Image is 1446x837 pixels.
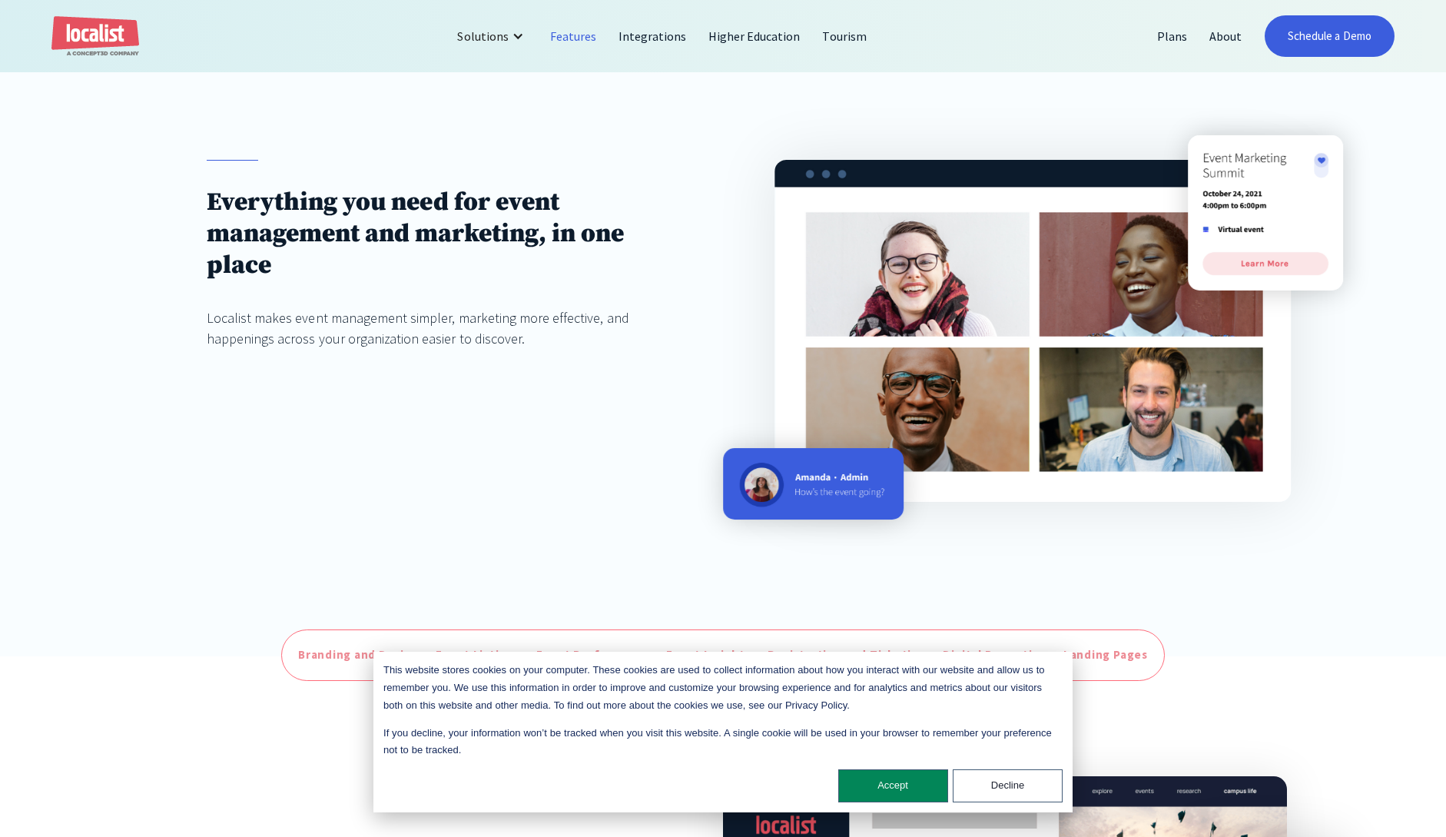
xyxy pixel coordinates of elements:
[383,662,1063,714] p: This website stores cookies on your computer. These cookies are used to collect information about...
[207,307,672,349] div: Localist makes event management simpler, marketing more effective, and happenings across your org...
[432,643,524,668] a: Event Listings
[953,769,1063,802] button: Decline
[446,18,539,55] div: Solutions
[436,646,520,664] div: Event Listings
[608,18,698,55] a: Integrations
[1199,18,1253,55] a: About
[51,16,139,57] a: home
[1146,18,1199,55] a: Plans
[383,725,1063,760] p: If you decline, your information won’t be tracked when you visit this website. A single cookie wi...
[1265,15,1395,57] a: Schedule a Demo
[536,646,650,664] div: Event Performance
[373,652,1073,812] div: Cookie banner
[1063,646,1148,664] div: Landing Pages
[457,27,508,45] div: Solutions
[764,643,930,668] a: Registration and Ticketing
[539,18,608,55] a: Features
[532,643,654,668] a: Event Performance
[943,646,1047,664] div: Digital Promotion
[838,769,948,802] button: Accept
[207,187,672,281] h1: Everything you need for event management and marketing, in one place
[666,646,751,664] div: Event Insights
[811,18,877,55] a: Tourism
[294,643,423,668] a: Branding and Design
[1060,643,1152,668] a: Landing Pages
[768,646,927,664] div: Registration and Ticketing
[939,643,1051,668] a: Digital Promotion
[662,643,755,668] a: Event Insights
[298,646,420,664] div: Branding and Design
[698,18,812,55] a: Higher Education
